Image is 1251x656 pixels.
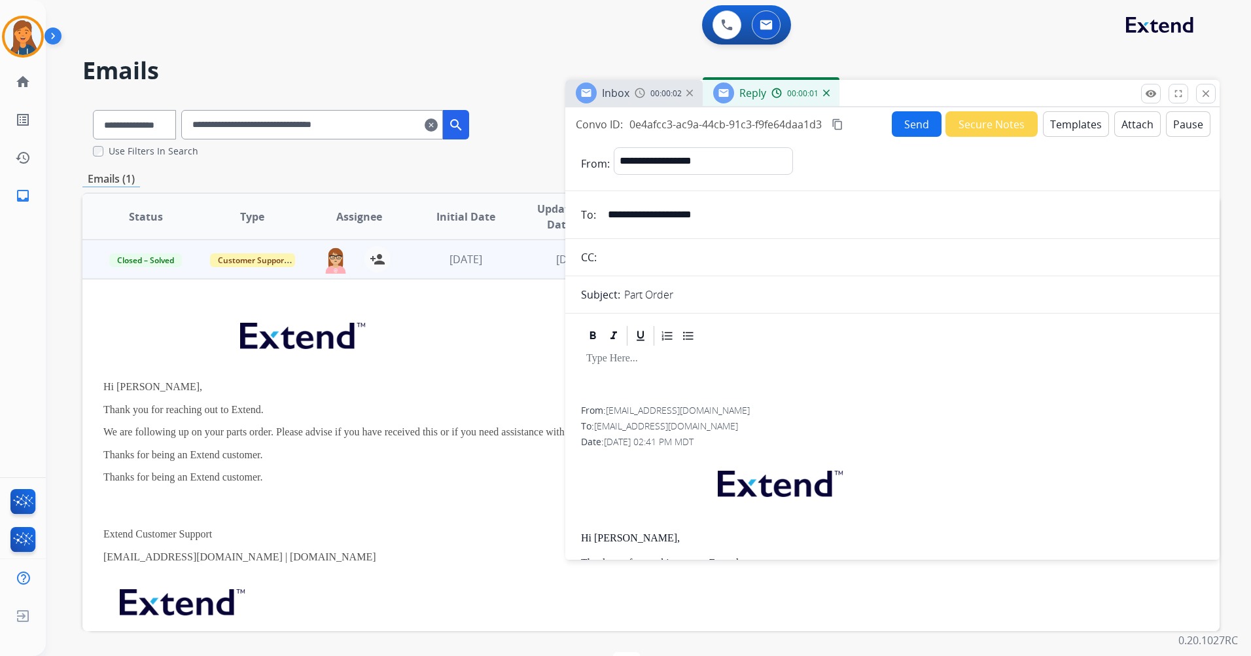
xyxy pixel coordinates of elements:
[581,207,596,223] p: To:
[103,381,985,393] p: Hi [PERSON_NAME],
[336,209,382,225] span: Assignee
[425,117,438,133] mat-icon: clear
[576,117,623,132] p: Convo ID:
[631,326,650,346] div: Underline
[629,117,822,132] span: 0e4afcc3-ac9a-44cb-91c3-f9fe64daa1d3
[739,86,766,100] span: Reply
[210,253,295,267] span: Customer Support
[224,307,378,359] img: extend.png
[370,251,385,267] mat-icon: person_add
[604,326,624,346] div: Italic
[109,145,198,158] label: Use Filters In Search
[82,58,1220,84] h2: Emails
[436,209,495,225] span: Initial Date
[1043,111,1109,137] button: Templates
[581,435,1204,448] div: Date:
[581,420,1204,433] div: To:
[678,326,698,346] div: Bullet List
[103,426,985,438] p: We are following up on your parts order. Please advise if you have received this or if you need a...
[602,86,629,100] span: Inbox
[624,287,673,302] p: Part Order
[1178,632,1238,648] p: 0.20.1027RC
[892,111,942,137] button: Send
[1145,88,1157,100] mat-icon: remove_red_eye
[323,246,349,274] img: agent-avatar
[103,528,985,540] p: Extend Customer Support
[448,117,464,133] mat-icon: search
[832,118,843,130] mat-icon: content_copy
[581,557,1204,569] p: Thank you for reaching out to Extend.
[15,150,31,166] mat-icon: history
[945,111,1038,137] button: Secure Notes
[103,471,985,483] p: Thanks for being an Extend customer.
[581,156,610,172] p: From:
[658,326,677,346] div: Ordered List
[82,171,140,187] p: Emails (1)
[15,188,31,204] mat-icon: inbox
[1172,88,1184,100] mat-icon: fullscreen
[606,404,750,416] span: [EMAIL_ADDRESS][DOMAIN_NAME]
[594,420,738,432] span: [EMAIL_ADDRESS][DOMAIN_NAME]
[604,435,694,448] span: [DATE] 02:41 PM MDT
[240,209,264,225] span: Type
[650,88,682,99] span: 00:00:02
[583,326,603,346] div: Bold
[581,532,1204,544] p: Hi [PERSON_NAME],
[129,209,163,225] span: Status
[449,252,482,266] span: [DATE]
[1200,88,1212,100] mat-icon: close
[103,551,985,563] p: [EMAIL_ADDRESS][DOMAIN_NAME] | [DOMAIN_NAME]
[556,252,589,266] span: [DATE]
[103,404,985,416] p: Thank you for reaching out to Extend.
[581,404,1204,417] div: From:
[15,74,31,90] mat-icon: home
[5,18,41,55] img: avatar
[581,249,597,265] p: CC:
[1166,111,1210,137] button: Pause
[787,88,819,99] span: 00:00:01
[701,455,856,507] img: extend.png
[530,201,589,232] span: Updated Date
[1114,111,1161,137] button: Attach
[581,287,620,302] p: Subject:
[109,253,182,267] span: Closed – Solved
[103,574,258,625] img: extend.png
[103,449,985,461] p: Thanks for being an Extend customer.
[15,112,31,128] mat-icon: list_alt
